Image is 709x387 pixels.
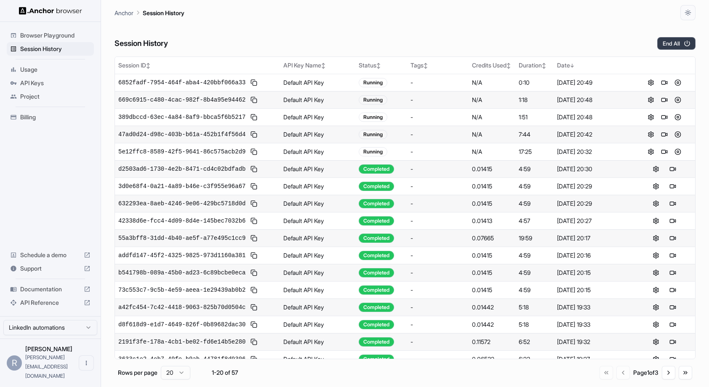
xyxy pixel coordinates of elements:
[472,199,512,208] div: 0.01415
[7,110,94,124] div: Billing
[280,143,355,160] td: Default API Key
[410,130,465,139] div: -
[7,76,94,90] div: API Keys
[472,113,512,121] div: N/A
[359,113,387,122] div: Running
[359,268,394,277] div: Completed
[20,251,80,259] span: Schedule a demo
[410,199,465,208] div: -
[280,177,355,195] td: Default API Key
[7,282,94,296] div: Documentation
[19,7,82,15] img: Anchor Logo
[359,130,387,139] div: Running
[118,182,245,191] span: 3d0e68f4-0a21-4a89-b46e-c3f955e96a67
[519,251,550,260] div: 4:59
[280,350,355,368] td: Default API Key
[359,216,394,226] div: Completed
[506,62,511,69] span: ↕
[519,199,550,208] div: 4:59
[519,217,550,225] div: 4:57
[570,62,574,69] span: ↓
[410,148,465,156] div: -
[410,320,465,329] div: -
[359,251,394,260] div: Completed
[519,303,550,312] div: 5:18
[557,130,630,139] div: [DATE] 20:42
[359,147,387,156] div: Running
[410,251,465,260] div: -
[657,37,696,50] button: End All
[410,113,465,121] div: -
[359,234,394,243] div: Completed
[410,78,465,87] div: -
[118,165,245,173] span: d2503ad6-1730-4e2b-8471-cd4c02bdfadb
[472,130,512,139] div: N/A
[519,355,550,363] div: 6:23
[118,338,245,346] span: 2191f3fe-178a-4cb1-be02-fd6e14b5e280
[472,217,512,225] div: 0.01413
[7,262,94,275] div: Support
[557,61,630,70] div: Date
[115,38,168,50] h6: Session History
[280,316,355,333] td: Default API Key
[118,96,245,104] span: 669c6915-c480-4cac-982f-8b4a95e94462
[118,269,245,277] span: b541798b-089a-45b0-ad23-6c89bcbe0eca
[20,65,91,74] span: Usage
[557,234,630,242] div: [DATE] 20:17
[557,148,630,156] div: [DATE] 20:32
[118,303,245,312] span: a42fc454-7c42-4418-9063-825b70d0504c
[410,96,465,104] div: -
[359,199,394,208] div: Completed
[118,251,245,260] span: addfd147-45f2-4325-9825-973d1160a381
[472,269,512,277] div: 0.01415
[359,320,394,329] div: Completed
[115,8,184,17] nav: breadcrumb
[472,148,512,156] div: N/A
[20,113,91,121] span: Billing
[280,126,355,143] td: Default API Key
[519,165,550,173] div: 4:59
[280,74,355,91] td: Default API Key
[542,62,546,69] span: ↕
[7,90,94,103] div: Project
[519,130,550,139] div: 7:44
[410,269,465,277] div: -
[280,333,355,350] td: Default API Key
[20,285,80,293] span: Documentation
[118,286,245,294] span: 73c553c7-9c5b-4e59-aeea-1e29439ab0b2
[472,78,512,87] div: N/A
[376,62,381,69] span: ↕
[359,285,394,295] div: Completed
[557,355,630,363] div: [DATE] 19:27
[280,247,355,264] td: Default API Key
[557,78,630,87] div: [DATE] 20:49
[118,320,245,329] span: d8f618d9-e1d7-4649-826f-0b89682dac30
[557,286,630,294] div: [DATE] 20:15
[519,269,550,277] div: 4:59
[519,96,550,104] div: 1:18
[280,91,355,108] td: Default API Key
[472,286,512,294] div: 0.01415
[20,264,80,273] span: Support
[472,355,512,363] div: 0.06532
[7,29,94,42] div: Browser Playground
[280,264,355,281] td: Default API Key
[519,182,550,191] div: 4:59
[410,355,465,363] div: -
[557,182,630,191] div: [DATE] 20:29
[118,148,245,156] span: 5e12ffc8-8589-42f5-9641-86c575acb2d9
[472,234,512,242] div: 0.07665
[118,130,245,139] span: 47ad0d24-d98c-403b-b61a-452b1f4f56d4
[118,61,277,70] div: Session ID
[7,355,22,371] div: R
[79,355,94,371] button: Open menu
[359,337,394,347] div: Completed
[20,298,80,307] span: API Reference
[424,62,428,69] span: ↕
[280,160,355,177] td: Default API Key
[359,164,394,174] div: Completed
[280,195,355,212] td: Default API Key
[410,217,465,225] div: -
[519,148,550,156] div: 17:25
[118,217,245,225] span: 42338d6e-fcc4-4d09-8d4e-145bec7032b6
